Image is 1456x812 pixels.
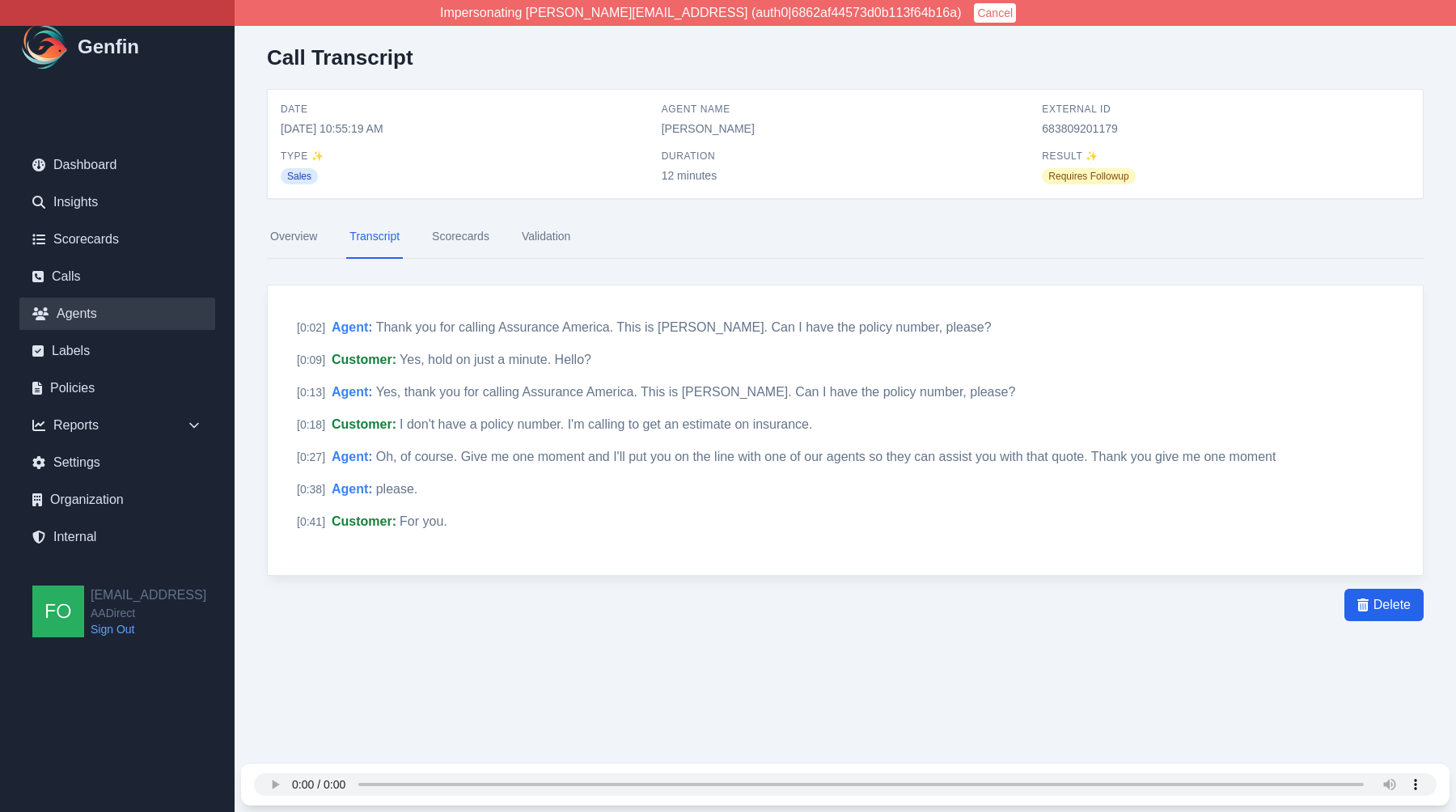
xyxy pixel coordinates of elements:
[376,482,418,496] span: please.
[19,372,215,404] a: Policies
[974,3,1016,23] button: Cancel
[332,417,396,431] span: Customer :
[297,418,325,431] span: [ 0:18 ]
[267,45,413,70] h2: Call Transcript
[332,320,373,334] span: Agent :
[19,409,215,442] div: Reports
[281,150,649,163] span: Type ✨
[19,186,215,218] a: Insights
[297,386,325,399] span: [ 0:13 ]
[662,150,1030,163] span: Duration
[1042,103,1410,116] span: External ID
[19,298,215,330] a: Agents
[346,215,403,259] a: Transcript
[1344,589,1424,621] button: Delete
[400,514,447,528] span: For you.
[267,215,1424,259] nav: Tabs
[19,446,215,479] a: Settings
[332,385,373,399] span: Agent :
[332,353,396,366] span: Customer :
[78,34,139,60] h1: Genfin
[376,450,1276,463] span: Oh, of course. Give me one moment and I'll put you on the line with one of our agents so they can...
[19,335,215,367] a: Labels
[281,121,649,137] span: [DATE] 10:55:19 AM
[297,353,325,366] span: [ 0:09 ]
[91,586,206,605] h2: [EMAIL_ADDRESS]
[376,385,1016,399] span: Yes, thank you for calling Assurance America. This is [PERSON_NAME]. Can I have the policy number...
[662,122,755,135] a: [PERSON_NAME]
[19,260,215,293] a: Calls
[400,353,591,366] span: Yes, hold on just a minute. Hello?
[32,586,84,637] img: founders@genfin.ai
[281,103,649,116] span: Date
[281,168,318,184] span: Sales
[254,773,1437,796] audio: Your browser does not support the audio element.
[1042,168,1135,184] span: Requires Followup
[297,483,325,496] span: [ 0:38 ]
[19,21,71,73] img: Logo
[297,321,325,334] span: [ 0:02 ]
[267,215,320,259] a: Overview
[297,515,325,528] span: [ 0:41 ]
[332,450,373,463] span: Agent :
[429,215,493,259] a: Scorecards
[518,215,574,259] a: Validation
[297,450,325,463] span: [ 0:27 ]
[332,514,396,528] span: Customer :
[91,621,206,637] a: Sign Out
[91,605,206,621] span: AADirect
[332,482,373,496] span: Agent :
[1042,150,1410,163] span: Result ✨
[1373,595,1411,615] span: Delete
[19,484,215,516] a: Organization
[19,223,215,256] a: Scorecards
[662,167,1030,184] span: 12 minutes
[1042,121,1410,137] span: 683809201179
[19,149,215,181] a: Dashboard
[662,103,1030,116] span: Agent Name
[376,320,992,334] span: Thank you for calling Assurance America. This is [PERSON_NAME]. Can I have the policy number, ple...
[19,521,215,553] a: Internal
[400,417,812,431] span: I don't have a policy number. I'm calling to get an estimate on insurance.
